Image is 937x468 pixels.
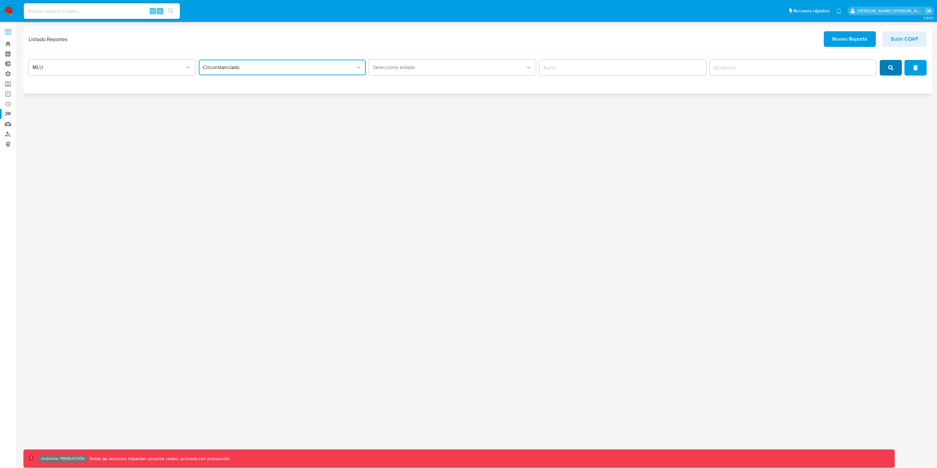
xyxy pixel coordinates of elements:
[24,7,180,15] input: Buscar usuario o caso...
[150,8,155,14] span: ⌥
[793,7,830,14] span: Accesos rápidos
[858,8,923,14] p: leidy.martinez@mercadolibre.com.co
[925,7,932,14] a: Salir
[836,8,842,14] a: Notificaciones
[41,457,85,460] p: Ambiente: PRODUCCIÓN
[164,7,177,16] button: search-icon
[159,8,161,14] span: s
[88,456,231,462] p: Todas las acciones impactan usuarios reales, proceda con precaución.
